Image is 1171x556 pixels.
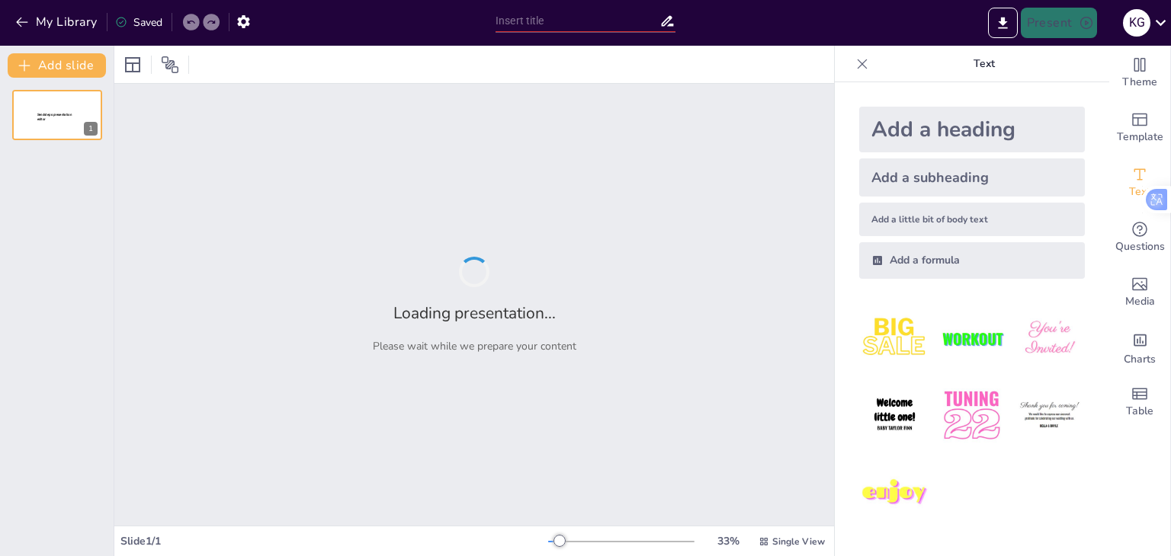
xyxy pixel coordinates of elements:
[1021,8,1097,38] button: Present
[1109,101,1170,155] div: Add ready made slides
[1125,293,1155,310] span: Media
[1109,210,1170,265] div: Get real-time input from your audience
[936,303,1007,374] img: 2.jpeg
[1123,9,1150,37] div: k g
[710,534,746,548] div: 33 %
[496,10,659,32] input: Insert title
[859,380,930,451] img: 4.jpeg
[1014,303,1085,374] img: 3.jpeg
[37,113,72,121] span: Sendsteps presentation editor
[1109,375,1170,430] div: Add a table
[1124,351,1156,368] span: Charts
[115,15,162,30] div: Saved
[1129,184,1150,200] span: Text
[84,122,98,136] div: 1
[1122,74,1157,91] span: Theme
[1123,8,1150,38] button: k g
[988,8,1018,38] button: Export to PowerPoint
[859,303,930,374] img: 1.jpeg
[859,458,930,529] img: 7.jpeg
[1115,238,1165,255] span: Questions
[1109,320,1170,375] div: Add charts and graphs
[1109,46,1170,101] div: Change the overall theme
[1014,380,1085,451] img: 6.jpeg
[161,56,179,74] span: Position
[373,339,576,353] p: Please wait while we prepare your content
[1109,265,1170,320] div: Add images, graphics, shapes or video
[1126,403,1153,420] span: Table
[1117,129,1163,145] span: Template
[859,158,1085,197] div: Add a subheading
[120,534,548,548] div: Slide 1 / 1
[874,46,1094,82] p: Text
[859,203,1085,236] div: Add a little bit of body text
[12,90,102,140] div: 1
[859,107,1085,152] div: Add a heading
[859,242,1085,279] div: Add a formula
[8,53,106,78] button: Add slide
[393,302,556,324] h2: Loading presentation...
[1109,155,1170,210] div: Add text boxes
[120,53,145,77] div: Layout
[772,535,825,548] span: Single View
[936,380,1007,451] img: 5.jpeg
[11,10,104,34] button: My Library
